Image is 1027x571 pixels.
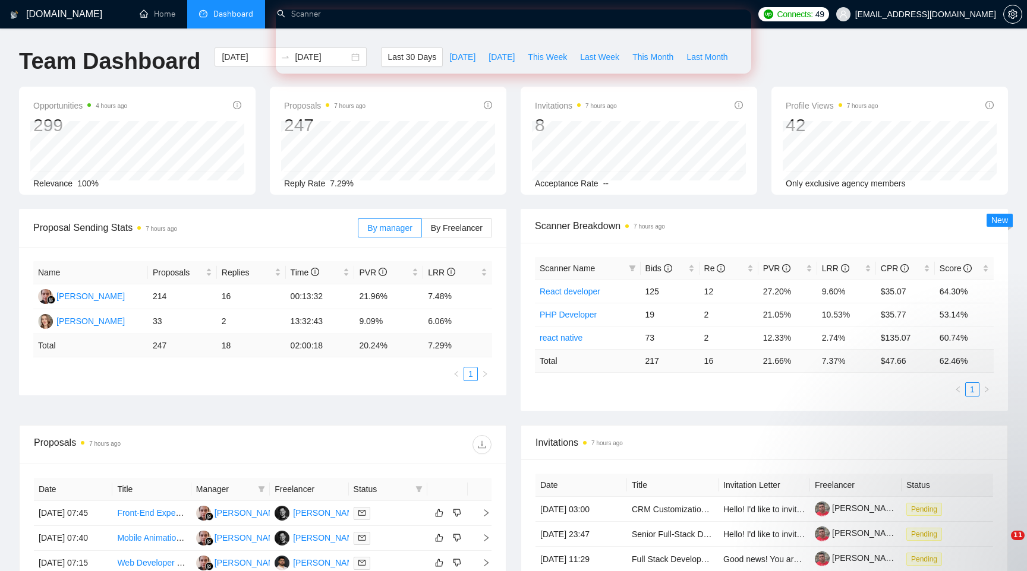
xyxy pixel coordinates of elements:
span: Replies [222,266,272,279]
span: -- [603,179,609,188]
td: 33 [148,309,217,334]
th: Proposals [148,261,217,284]
a: react native [540,333,582,342]
span: Status [354,483,411,496]
a: setting [1003,9,1022,19]
td: 53.14% [935,303,994,326]
a: CRM Customization and AI Tool Development [632,505,801,514]
a: AT[PERSON_NAME] [275,557,361,567]
span: Manager [196,483,253,496]
span: info-circle [311,268,319,276]
span: info-circle [841,264,849,272]
time: 7 hours ago [585,103,617,109]
span: Connects: [777,8,812,21]
img: AU [196,531,211,545]
span: like [435,558,443,567]
time: 7 hours ago [146,226,177,232]
span: like [435,533,443,543]
a: Front-End Expert for High-End React + GSAP Animations [117,508,329,518]
li: 1 [464,367,478,381]
span: right [472,534,490,542]
div: 8 [535,114,617,137]
a: [PERSON_NAME] [815,553,900,563]
li: Previous Page [951,382,965,396]
span: mail [358,559,366,566]
span: Bids [645,264,672,273]
span: 7.29% [330,179,354,188]
a: AU[PERSON_NAME] [38,291,125,300]
span: filter [629,265,636,272]
a: AU[PERSON_NAME] [196,557,283,567]
span: setting [1004,9,1022,19]
span: Dashboard [213,9,253,19]
td: 16 [217,284,286,309]
li: Next Page [979,382,994,396]
span: mail [358,534,366,541]
th: Title [627,474,719,497]
td: [DATE] 07:45 [34,501,112,526]
time: 4 hours ago [96,103,127,109]
span: 100% [77,179,99,188]
button: left [951,382,965,396]
button: left [449,367,464,381]
td: 64.30% [935,280,994,303]
div: [PERSON_NAME] [293,531,361,544]
div: 299 [33,114,127,137]
img: upwork-logo.png [764,9,773,19]
span: Invitations [535,99,617,113]
span: 11 [1011,531,1025,540]
span: like [435,508,443,518]
span: Time [291,268,319,277]
button: right [979,382,994,396]
span: By Freelancer [431,223,483,233]
td: 7.37 % [817,349,876,372]
span: info-circle [735,101,743,109]
td: [DATE] 23:47 [535,522,627,547]
a: YV[PERSON_NAME] [38,316,125,325]
a: React developer [540,287,600,296]
td: 2 [217,309,286,334]
td: 214 [148,284,217,309]
span: LRR [428,268,455,277]
img: AU [196,556,211,570]
span: info-circle [963,264,972,272]
div: [PERSON_NAME] [293,556,361,569]
span: Only exclusive agency members [786,179,906,188]
td: 247 [148,334,217,357]
span: filter [413,480,425,498]
time: 7 hours ago [591,440,623,446]
div: [PERSON_NAME] [215,556,283,569]
td: 00:13:32 [286,284,355,309]
a: BS[PERSON_NAME] [275,507,361,517]
th: Date [535,474,627,497]
a: PHP Developer [540,310,597,319]
a: AU[PERSON_NAME] [196,507,283,517]
span: filter [626,259,638,277]
a: Pending [906,554,947,563]
img: gigradar-bm.png [47,296,55,304]
span: filter [256,480,267,498]
span: info-circle [379,268,387,276]
span: right [472,509,490,517]
button: dislike [450,506,464,520]
span: Proposals [284,99,366,113]
th: Invitation Letter [719,474,810,497]
img: AU [38,289,53,304]
time: 7 hours ago [334,103,366,109]
button: dislike [450,531,464,545]
td: Total [33,334,148,357]
input: Start date [222,50,276,64]
img: AT [275,556,289,570]
span: Opportunities [33,99,127,113]
span: left [954,386,962,393]
img: BS [275,531,289,545]
div: [PERSON_NAME] [56,315,125,328]
span: Re [704,264,726,273]
a: 1 [966,383,979,396]
img: gigradar-bm.png [205,562,213,570]
img: YV [38,314,53,329]
td: Senior Full-Stack Developers Needed - NodeJS, TypeScript, AWS, CloudFlare, PostgreSQL, Redis [627,522,719,547]
span: dislike [453,558,461,567]
a: Web Developer for a NextJS Web App [117,558,259,567]
time: 7 hours ago [89,440,121,447]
